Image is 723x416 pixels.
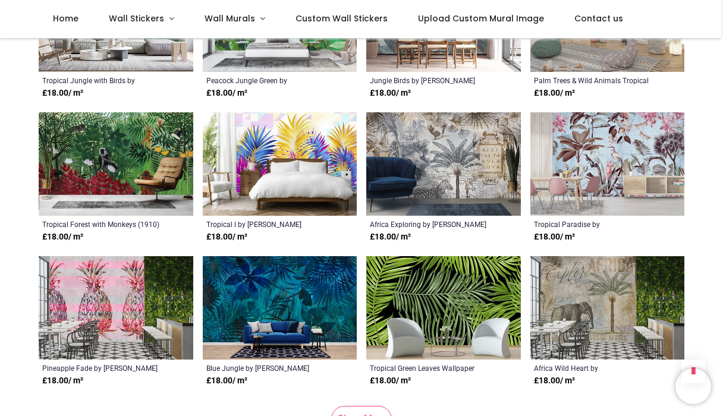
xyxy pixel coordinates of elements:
[534,363,652,373] a: Africa Wild Heart by [PERSON_NAME]
[418,12,544,24] span: Upload Custom Mural Image
[574,12,623,24] span: Contact us
[370,231,411,243] strong: £ 18.00 / m²
[205,12,255,24] span: Wall Murals
[370,75,488,85] a: Jungle Birds by [PERSON_NAME]
[370,375,411,387] strong: £ 18.00 / m²
[206,87,247,99] strong: £ 18.00 / m²
[42,87,83,99] strong: £ 18.00 / m²
[42,375,83,387] strong: £ 18.00 / m²
[206,363,324,373] a: Blue Jungle by [PERSON_NAME]
[203,256,357,360] img: Blue Jungle Wall Mural by Andrea Haase
[534,219,652,229] a: Tropical Paradise by [PERSON_NAME]
[675,368,711,404] iframe: Brevo live chat
[206,219,324,229] a: Tropical I by [PERSON_NAME]
[42,219,160,229] a: Tropical Forest with Monkeys (1910) [PERSON_NAME]
[206,375,247,387] strong: £ 18.00 / m²
[206,231,247,243] strong: £ 18.00 / m²
[370,87,411,99] strong: £ 18.00 / m²
[39,112,193,216] img: Tropical Forest with Monkeys (1910) Wall Mural Henri Rousseau
[203,112,357,216] img: Tropical I Wall Mural by Tenyo Marchev
[42,75,160,85] a: Tropical Jungle with Birds by [PERSON_NAME]
[366,112,521,216] img: Africa Exploring Wall Mural by Andrea Haase
[109,12,164,24] span: Wall Stickers
[534,375,575,387] strong: £ 18.00 / m²
[53,12,78,24] span: Home
[296,12,388,24] span: Custom Wall Stickers
[534,87,575,99] strong: £ 18.00 / m²
[370,219,488,229] a: Africa Exploring by [PERSON_NAME]
[39,256,193,360] img: Pineapple Fade Wall Mural by Andrea Haase
[534,231,575,243] strong: £ 18.00 / m²
[370,363,488,373] a: Tropical Green Leaves Wallpaper
[366,256,521,360] img: Tropical Green Leaves Wall Mural Wallpaper
[530,112,685,216] img: Tropical Paradise Wall Mural by Andrea Haase
[534,75,652,85] a: Palm Trees & Wild Animals Tropical Safari
[42,231,83,243] strong: £ 18.00 / m²
[206,75,324,85] a: Peacock Jungle Green by [PERSON_NAME]
[42,363,160,373] a: Pineapple Fade by [PERSON_NAME]
[530,256,685,360] img: Africa Wild Heart Wall Mural by Andrea Haase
